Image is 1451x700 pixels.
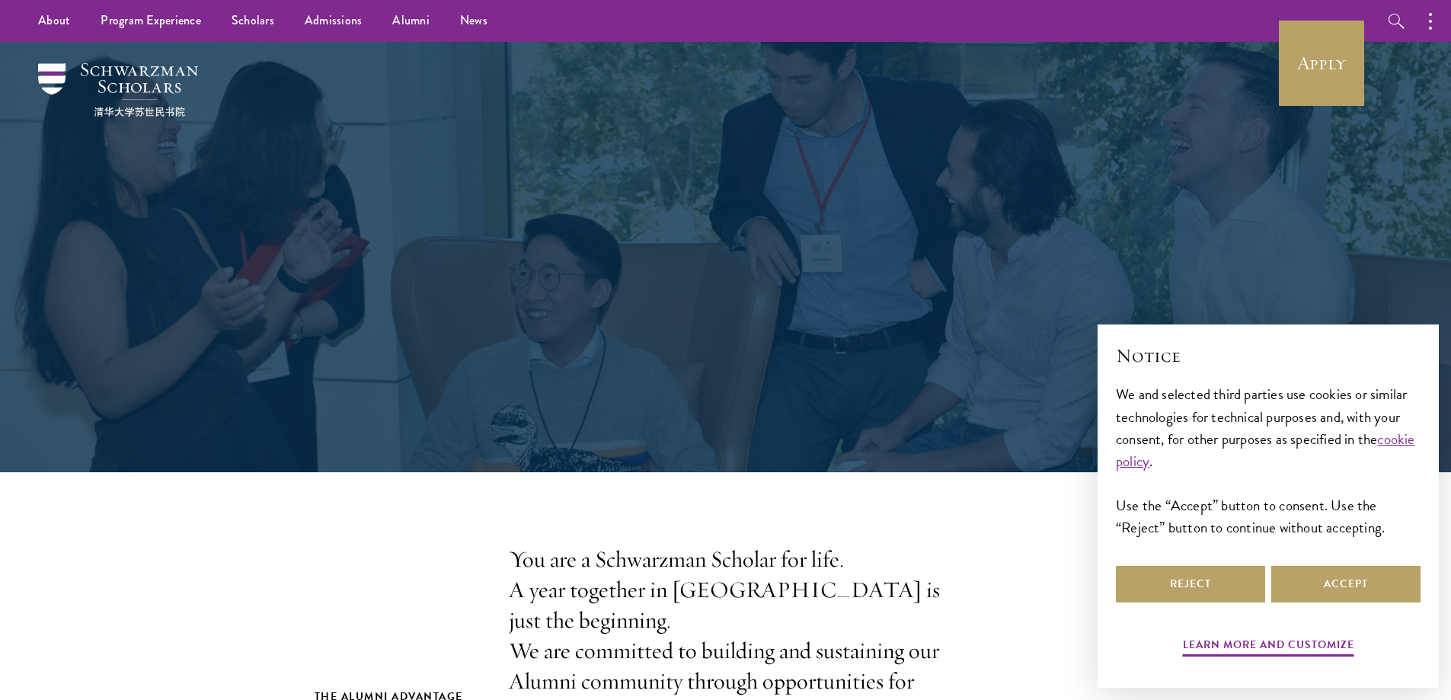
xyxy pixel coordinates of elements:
button: Learn more and customize [1183,635,1354,659]
button: Accept [1271,566,1421,603]
img: Schwarzman Scholars [38,63,198,117]
button: Reject [1116,566,1265,603]
h2: Notice [1116,343,1421,369]
a: cookie policy [1116,428,1415,472]
a: Apply [1279,21,1364,106]
div: We and selected third parties use cookies or similar technologies for technical purposes and, wit... [1116,383,1421,538]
